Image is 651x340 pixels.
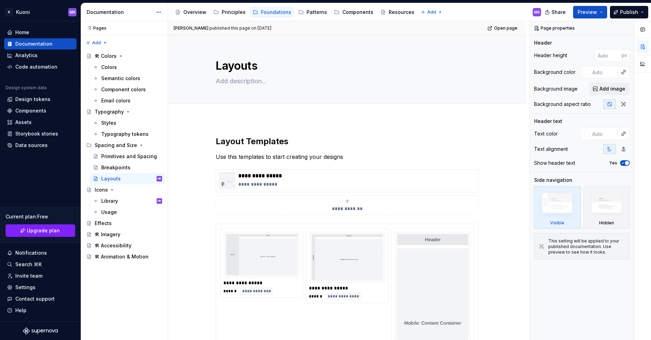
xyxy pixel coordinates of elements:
div: Primitives and Spacing [101,153,157,160]
div: Header [534,39,552,46]
button: Publish [610,6,648,18]
h2: Layout Templates [216,136,479,147]
span: Open page [494,25,517,31]
div: Component colors [101,86,146,93]
div: Settings [15,284,35,291]
span: [PERSON_NAME] [174,25,208,31]
a: Typography tokens [90,129,165,140]
div: Header height [534,52,567,59]
div: Spacing and Size [95,142,137,149]
button: Add [84,38,110,48]
div: 🛠 Accessibility [95,242,132,249]
div: Text color [534,130,558,137]
div: Hidden [583,186,630,229]
div: MK [158,175,161,182]
div: Analytics [15,52,38,59]
div: Code automation [15,63,57,70]
div: Documentation [15,40,53,47]
a: Components [4,105,77,116]
div: Page tree [172,5,417,19]
div: Semantic colors [101,75,140,82]
div: Kuoni [16,9,30,16]
a: Documentation [4,38,77,49]
button: Contact support [4,293,77,304]
div: Background image [534,85,578,92]
a: Components [331,7,376,18]
a: Colors [90,62,165,73]
a: Invite team [4,270,77,281]
a: Foundations [250,7,294,18]
a: Code automation [4,61,77,72]
a: Settings [4,282,77,293]
input: Auto [595,49,622,62]
div: Components [342,9,373,16]
div: Visible [534,186,581,229]
div: Hidden [599,220,614,226]
div: Breakpoints [101,164,130,171]
div: Design tokens [15,96,50,103]
span: Preview [578,9,597,16]
span: Share [551,9,566,16]
a: 🛠 Imagery [84,229,165,240]
button: Preview [573,6,607,18]
div: Side navigation [534,177,572,184]
a: Email colors [90,95,165,106]
a: Styles [90,117,165,129]
img: 13d14b31-c22c-45f5-85f1-e144e51158bc.png [219,172,236,189]
div: Home [15,29,29,36]
div: MK [70,9,76,15]
a: LayoutsMK [90,173,165,184]
a: Effects [84,218,165,229]
svg: Supernova Logo [23,327,58,334]
div: Text alignment [534,146,568,153]
div: MK [158,198,161,204]
button: Share [541,6,570,18]
a: Design tokens [4,94,77,105]
div: 🛠 Colors [95,53,117,60]
div: Search ⌘K [15,261,42,268]
a: Open page [485,23,521,33]
div: Invite team [15,272,42,279]
button: Search ⌘K [4,259,77,270]
a: 🛠 Animation & Motion [84,251,165,262]
div: Components [15,107,46,114]
div: Design system data [6,85,47,91]
input: Auto [589,66,618,78]
p: px [622,53,627,58]
div: Styles [101,119,116,126]
a: Home [4,27,77,38]
button: Notifications [4,247,77,258]
div: Email colors [101,97,130,104]
span: Publish [620,9,638,16]
div: Colors [101,64,117,71]
span: Upgrade plan [27,227,60,234]
a: LibraryMK [90,195,165,207]
div: This setting will be applied to your published documentation. Use preview to see how it looks. [548,238,625,255]
a: Assets [4,117,77,128]
a: Component colors [90,84,165,95]
div: Background aspect ratio [534,101,591,108]
div: Library [101,198,118,204]
div: Page tree [84,51,165,262]
div: 🛠 Animation & Motion [95,253,149,260]
div: Show header text [534,160,575,167]
div: Header text [534,118,562,125]
a: Usage [90,207,165,218]
div: Contact support [15,295,55,302]
p: Use this templates to start creating your designs [216,153,479,161]
div: 🛠 Imagery [95,231,120,238]
span: Add image [600,85,625,92]
a: Upgrade plan [6,224,75,237]
div: Resources [389,9,414,16]
div: Notifications [15,249,47,256]
div: Data sources [15,142,48,149]
div: Assets [15,119,32,126]
a: 🛠 Colors [84,51,165,62]
a: Typography [84,106,165,117]
div: K [5,8,13,16]
a: Storybook stories [4,128,77,139]
a: Patterns [295,7,330,18]
textarea: Layouts [214,57,477,74]
a: Data sources [4,140,77,151]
